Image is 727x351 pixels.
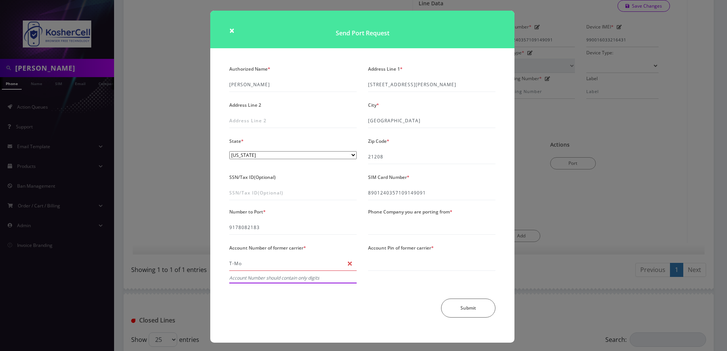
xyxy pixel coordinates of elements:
input: SIM Card Number [368,186,495,200]
input: Please Enter City [368,114,495,128]
label: Address Line 1 [368,63,403,74]
label: Address Line 2 [229,100,261,111]
input: Please Enter Authorized Name [229,77,357,92]
label: Account Number of former carrier [229,242,306,253]
label: Zip Code [368,136,389,147]
input: SSN/Tax ID(Optional) [229,186,357,200]
label: Phone Company you are porting from [368,206,452,217]
input: Zip [368,150,495,164]
span: × [229,24,235,36]
input: Address Line 1 [368,77,495,92]
label: SIM Card Number [368,172,410,183]
label: SSN/Tax ID(Optional) [229,172,276,183]
h1: Send Port Request [210,11,514,48]
button: Close [229,26,235,35]
label: Authorized Name [229,63,270,74]
input: Number to Port [229,220,357,235]
label: Number to Port [229,206,266,217]
label: City [368,100,379,111]
label: Account Pin of former carrier [368,242,434,253]
button: Submit [441,299,495,318]
em: Account Number should contain only digits [229,272,357,283]
label: State [229,136,244,147]
input: Address Line 2 [229,114,357,128]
